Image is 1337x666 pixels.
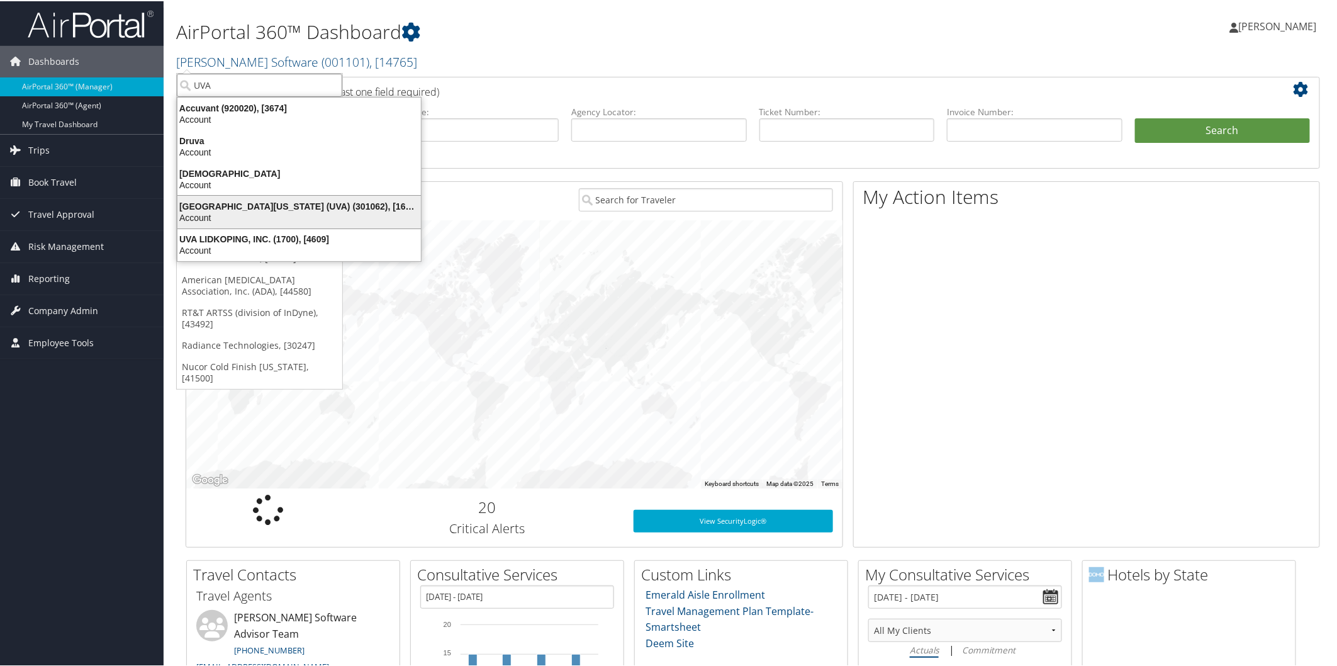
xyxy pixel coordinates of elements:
[360,495,615,517] h2: 20
[170,113,428,124] div: Account
[444,648,451,655] tspan: 15
[196,586,390,604] h3: Travel Agents
[170,244,428,255] div: Account
[369,52,417,69] span: , [ 14765 ]
[177,334,342,355] a: Radiance Technologies, [30247]
[865,563,1071,584] h2: My Consultative Services
[646,635,695,649] a: Deem Site
[947,104,1122,117] label: Invoice Number:
[234,643,305,655] a: [PHONE_NUMBER]
[1230,6,1329,44] a: [PERSON_NAME]
[170,145,428,157] div: Account
[177,301,342,334] a: RT&T ARTSS (division of InDyne), [43492]
[193,563,400,584] h2: Travel Contacts
[170,101,428,113] div: Accuvant (920020), [3674]
[170,134,428,145] div: Druva
[28,230,104,261] span: Risk Management
[177,355,342,388] a: Nucor Cold Finish [US_STATE], [41500]
[1089,566,1104,581] img: domo-logo.png
[759,104,935,117] label: Ticket Number:
[28,133,50,165] span: Trips
[177,72,342,96] input: Search Accounts
[854,183,1320,209] h1: My Action Items
[646,587,766,601] a: Emerald Aisle Enrollment
[170,232,428,244] div: UVA LIDKOPING, INC. (1700), [4609]
[641,563,848,584] h2: Custom Links
[170,211,428,222] div: Account
[170,178,428,189] div: Account
[28,294,98,325] span: Company Admin
[360,519,615,536] h3: Critical Alerts
[646,603,814,633] a: Travel Management Plan Template- Smartsheet
[28,45,79,76] span: Dashboards
[28,326,94,358] span: Employee Tools
[28,8,154,38] img: airportal-logo.png
[28,198,94,229] span: Travel Approval
[28,262,70,293] span: Reporting
[571,104,747,117] label: Agency Locator:
[417,563,624,584] h2: Consultative Services
[384,104,559,117] label: Last Name:
[170,167,428,178] div: [DEMOGRAPHIC_DATA]
[189,471,231,487] a: Open this area in Google Maps (opens a new window)
[766,479,814,486] span: Map data ©2025
[28,166,77,197] span: Book Travel
[634,509,834,531] a: View SecurityLogic®
[177,268,342,301] a: American [MEDICAL_DATA] Association, Inc. (ADA), [44580]
[176,52,417,69] a: [PERSON_NAME] Software
[910,643,939,655] i: Actuals
[196,78,1216,99] h2: Airtinerary Lookup
[170,200,428,211] div: [GEOGRAPHIC_DATA][US_STATE] (UVA) (301062), [16863]
[319,84,439,98] span: (at least one field required)
[962,643,1015,655] i: Commitment
[189,471,231,487] img: Google
[1239,18,1317,32] span: [PERSON_NAME]
[1089,563,1295,584] h2: Hotels by State
[444,619,451,627] tspan: 20
[176,18,945,44] h1: AirPortal 360™ Dashboard
[821,479,839,486] a: Terms (opens in new tab)
[705,478,759,487] button: Keyboard shortcuts
[579,187,834,210] input: Search for Traveler
[868,641,1062,657] div: |
[1135,117,1311,142] button: Search
[322,52,369,69] span: ( 001101 )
